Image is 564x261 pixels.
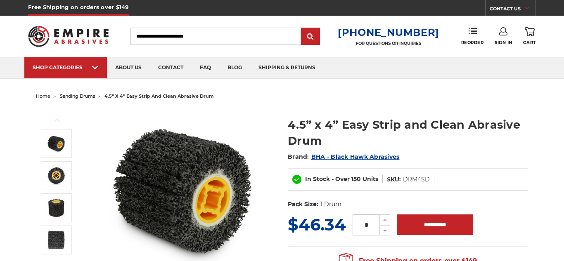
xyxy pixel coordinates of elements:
[107,57,150,78] a: about us
[403,175,430,184] dd: DRM4SD
[523,40,536,45] span: Cart
[338,26,439,38] a: [PHONE_NUMBER]
[461,27,484,45] a: Reorder
[36,93,50,99] a: home
[219,57,250,78] a: blog
[104,93,214,99] span: 4.5” x 4” easy strip and clean abrasive drum
[311,153,400,160] a: BHA - Black Hawk Abrasives
[332,175,350,183] span: - Over
[495,40,512,45] span: Sign In
[305,175,330,183] span: In Stock
[302,28,319,45] input: Submit
[28,21,108,52] img: Empire Abrasives
[288,200,318,209] dt: Pack Size:
[288,214,346,235] span: $46.34
[387,175,401,184] dt: SKU:
[320,200,341,209] dd: 1 Drum
[46,165,66,186] img: quad key arbor stripping drum
[192,57,219,78] a: faq
[46,133,66,154] img: 4.5 inch x 4 inch paint stripping drum
[523,27,536,45] a: Cart
[351,175,361,183] span: 150
[363,175,378,183] span: Units
[46,198,66,218] img: strip it abrasive drum
[33,64,99,71] div: SHOP CATEGORIES
[150,57,192,78] a: contact
[288,117,528,149] h1: 4.5” x 4” Easy Strip and Clean Abrasive Drum
[288,153,309,160] span: Brand:
[60,93,95,99] a: sanding drums
[46,230,66,250] img: strip it abrasive drum
[47,111,67,129] button: Previous
[490,4,536,16] a: CONTACT US
[250,57,324,78] a: shipping & returns
[338,41,439,46] p: FOR QUESTIONS OR INQUIRIES
[461,40,484,45] span: Reorder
